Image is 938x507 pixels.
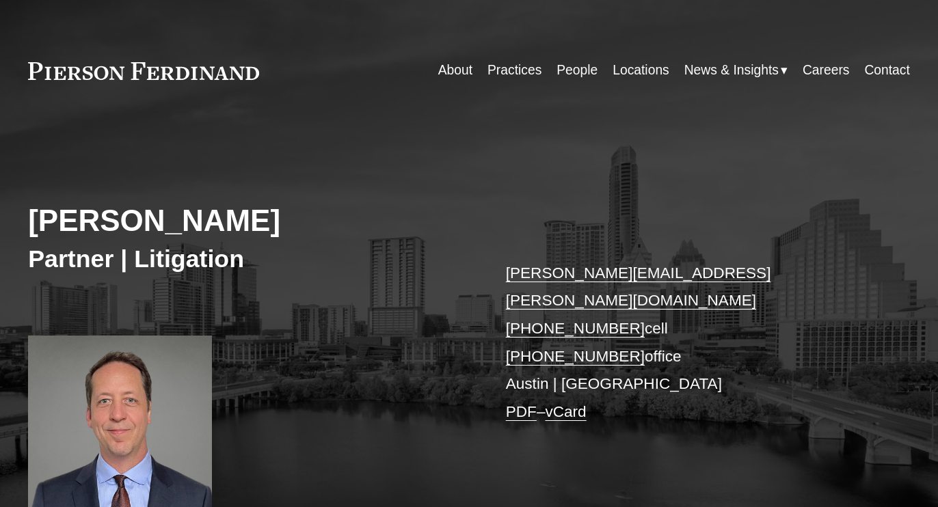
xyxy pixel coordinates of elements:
[28,202,469,238] h2: [PERSON_NAME]
[864,57,909,84] a: Contact
[506,403,537,420] a: PDF
[557,57,598,84] a: People
[506,320,645,337] a: [PHONE_NUMBER]
[684,59,779,83] span: News & Insights
[684,57,788,84] a: folder dropdown
[438,57,472,84] a: About
[803,57,850,84] a: Careers
[506,264,771,310] a: [PERSON_NAME][EMAIL_ADDRESS][PERSON_NAME][DOMAIN_NAME]
[487,57,541,84] a: Practices
[613,57,669,84] a: Locations
[506,260,873,426] p: cell office Austin | [GEOGRAPHIC_DATA] –
[545,403,586,420] a: vCard
[506,348,645,365] a: [PHONE_NUMBER]
[28,244,469,274] h3: Partner | Litigation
